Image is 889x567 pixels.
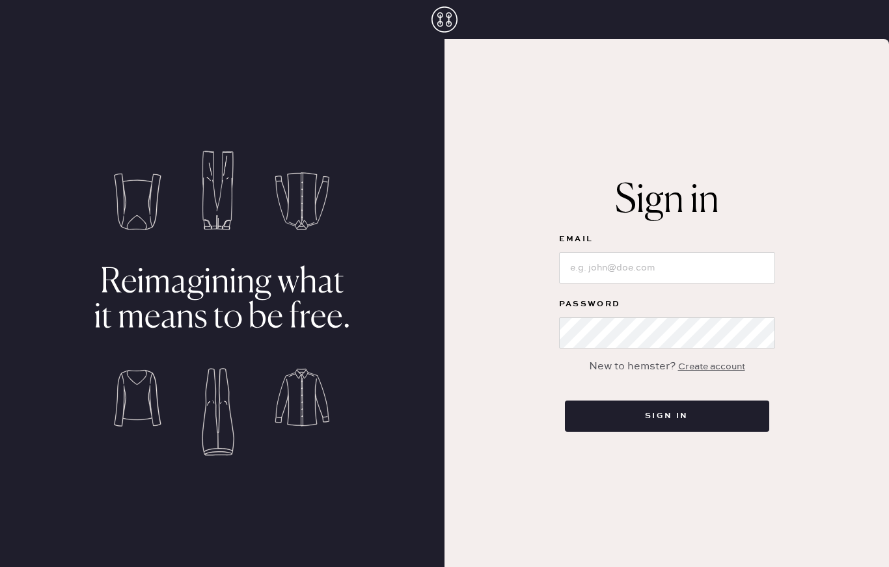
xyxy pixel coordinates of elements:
input: e.g. john@doe.com [559,252,775,283]
div: New to hemster? [589,359,676,375]
img: test-bg.svg [92,150,353,456]
div: Create account [678,360,745,374]
a: Create account [676,360,745,374]
button: Sign in [565,401,769,432]
label: Email [559,231,775,247]
div: Sign in [615,182,719,221]
label: Password [559,297,775,312]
